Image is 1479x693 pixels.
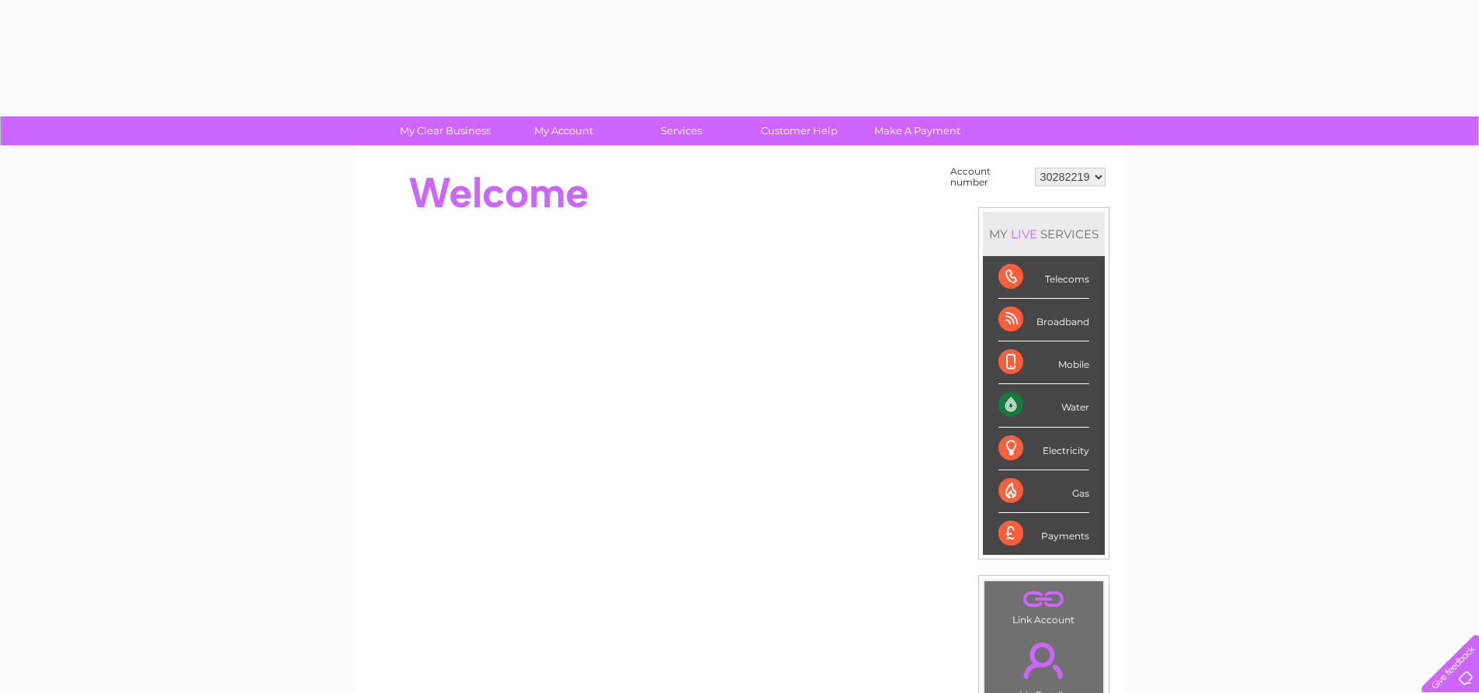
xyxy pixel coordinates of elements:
div: Telecoms [998,256,1089,299]
a: Services [617,116,745,145]
td: Account number [946,162,1031,192]
div: Payments [998,513,1089,555]
a: My Account [499,116,627,145]
a: . [988,633,1099,688]
div: LIVE [1008,227,1040,241]
div: Mobile [998,341,1089,384]
a: . [988,585,1099,612]
a: Customer Help [735,116,863,145]
div: Gas [998,470,1089,513]
a: My Clear Business [381,116,509,145]
div: MY SERVICES [983,212,1105,256]
a: Make A Payment [853,116,981,145]
div: Water [998,384,1089,427]
td: Link Account [984,580,1104,629]
div: Electricity [998,428,1089,470]
div: Broadband [998,299,1089,341]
